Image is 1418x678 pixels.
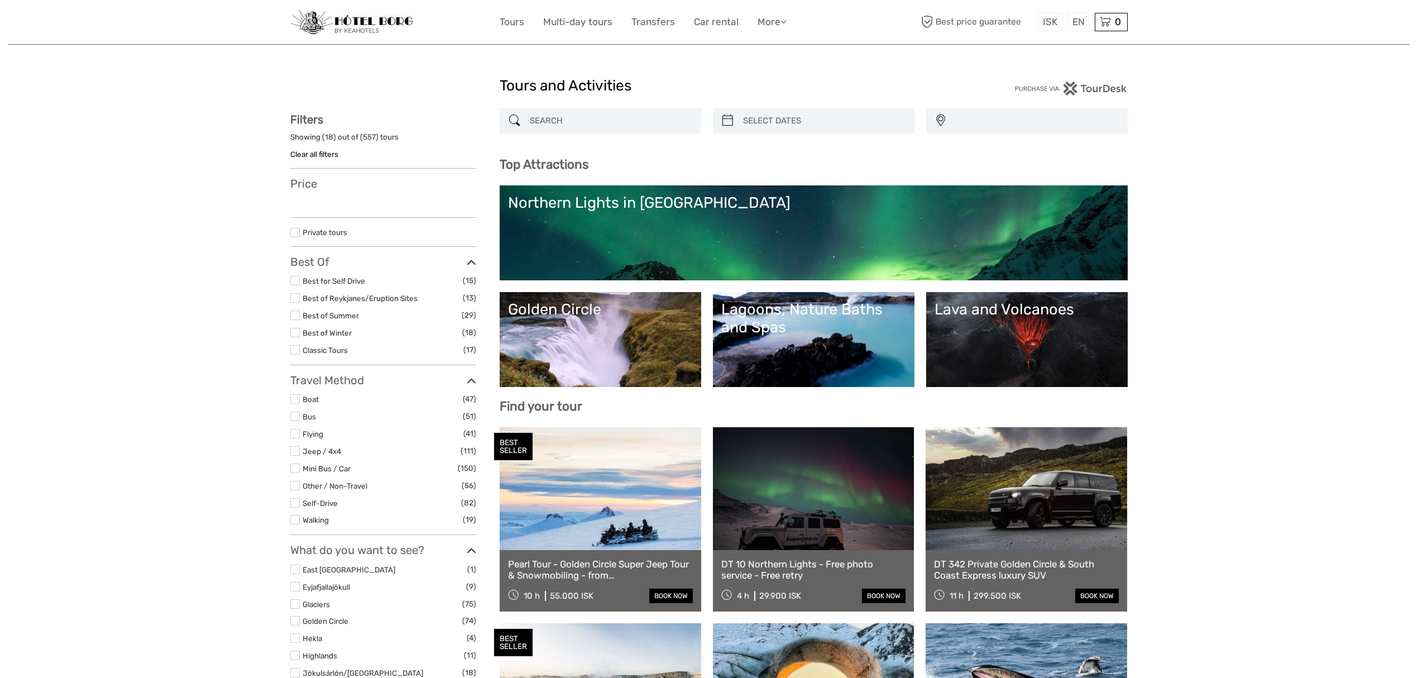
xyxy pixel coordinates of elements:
[1067,13,1090,31] div: EN
[290,543,476,557] h3: What do you want to see?
[290,113,323,126] strong: Filters
[363,132,376,142] label: 557
[463,292,476,304] span: (13)
[303,447,341,456] a: Jeep / 4x4
[543,14,612,30] a: Multi-day tours
[737,591,749,601] span: 4 h
[303,565,395,574] a: East [GEOGRAPHIC_DATA]
[467,563,476,576] span: (1)
[290,374,476,387] h3: Travel Method
[303,481,367,490] a: Other / Non-Travel
[525,111,696,131] input: SEARCH
[463,427,476,440] span: (41)
[974,591,1021,601] div: 299.500 ISK
[303,412,316,421] a: Bus
[303,634,322,643] a: Hekla
[290,132,476,149] div: Showing ( ) out of ( ) tours
[303,669,423,677] a: Jökulsárlón/[GEOGRAPHIC_DATA]
[461,445,476,457] span: (111)
[303,600,330,609] a: Glaciers
[862,589,906,603] a: book now
[935,300,1119,379] a: Lava and Volcanoes
[950,591,964,601] span: 11 h
[508,194,1119,272] a: Northern Lights in [GEOGRAPHIC_DATA]
[463,410,476,423] span: (51)
[325,132,333,142] label: 18
[462,614,476,627] span: (74)
[463,274,476,287] span: (15)
[494,629,533,657] div: BEST SELLER
[463,393,476,405] span: (47)
[303,515,329,524] a: Walking
[500,77,918,95] h1: Tours and Activities
[758,14,787,30] a: More
[462,309,476,322] span: (29)
[508,194,1119,212] div: Northern Lights in [GEOGRAPHIC_DATA]
[303,276,365,285] a: Best for Self Drive
[303,617,348,626] a: Golden Circle
[550,591,593,601] div: 55.000 ISK
[303,228,347,237] a: Private tours
[739,111,909,131] input: SELECT DATES
[303,499,338,508] a: Self-Drive
[461,496,476,509] span: (82)
[303,294,418,303] a: Best of Reykjanes/Eruption Sites
[721,300,906,379] a: Lagoons, Nature Baths and Spas
[508,558,693,581] a: Pearl Tour - Golden Circle Super Jeep Tour & Snowmobiling - from [GEOGRAPHIC_DATA]
[462,326,476,339] span: (18)
[303,429,323,438] a: Flying
[500,399,582,414] b: Find your tour
[463,513,476,526] span: (19)
[290,150,338,159] a: Clear all filters
[290,10,413,35] img: 97-048fac7b-21eb-4351-ac26-83e096b89eb3_logo_small.jpg
[694,14,739,30] a: Car rental
[508,300,693,318] div: Golden Circle
[1043,16,1057,27] span: ISK
[935,300,1119,318] div: Lava and Volcanoes
[649,589,693,603] a: book now
[303,395,319,404] a: Boat
[458,462,476,475] span: (150)
[1014,82,1128,96] img: PurchaseViaTourDesk.png
[759,591,801,601] div: 29.900 ISK
[303,346,348,355] a: Classic Tours
[508,300,693,379] a: Golden Circle
[464,649,476,662] span: (11)
[467,632,476,644] span: (4)
[1075,589,1119,603] a: book now
[721,300,906,337] div: Lagoons, Nature Baths and Spas
[290,177,476,190] h3: Price
[524,591,540,601] span: 10 h
[462,479,476,492] span: (56)
[303,464,351,473] a: Mini Bus / Car
[934,558,1119,581] a: DT 342 Private Golden Circle & South Coast Express luxury SUV
[721,558,906,581] a: DT 10 Northern Lights - Free photo service - Free retry
[303,328,352,337] a: Best of Winter
[466,580,476,593] span: (9)
[631,14,675,30] a: Transfers
[290,255,476,269] h3: Best Of
[303,311,359,320] a: Best of Summer
[918,13,1035,31] span: Best price guarantee
[462,598,476,610] span: (75)
[303,651,337,660] a: Highlands
[1113,16,1123,27] span: 0
[500,14,524,30] a: Tours
[303,582,350,591] a: Eyjafjallajökull
[494,433,533,461] div: BEST SELLER
[463,343,476,356] span: (17)
[500,157,588,172] b: Top Attractions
